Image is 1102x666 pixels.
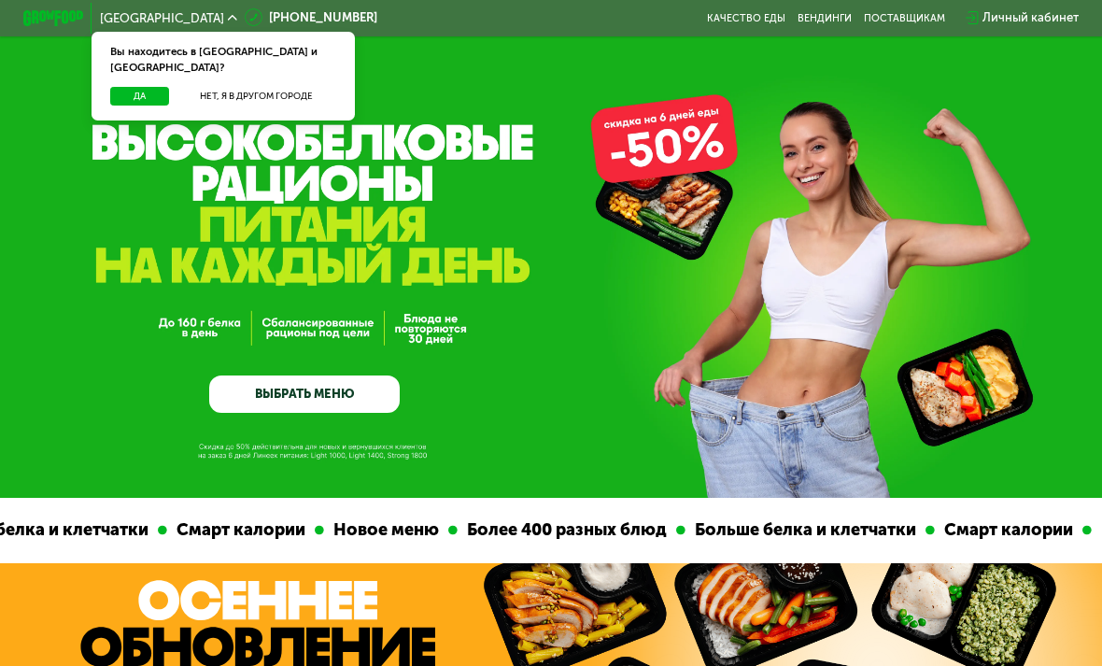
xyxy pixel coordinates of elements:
[167,517,315,544] div: Смарт калории
[324,517,448,544] div: Новое меню
[707,12,785,24] a: Качество еды
[245,8,377,27] a: [PHONE_NUMBER]
[209,376,400,414] a: ВЫБРАТЬ МЕНЮ
[798,12,852,24] a: Вендинги
[685,517,925,544] div: Больше белка и клетчатки
[92,32,355,87] div: Вы находитесь в [GEOGRAPHIC_DATA] и [GEOGRAPHIC_DATA]?
[100,12,224,24] span: [GEOGRAPHIC_DATA]
[864,12,945,24] div: поставщикам
[982,8,1079,27] div: Личный кабинет
[935,517,1082,544] div: Смарт калории
[110,87,169,106] button: Да
[458,517,676,544] div: Более 400 разных блюд
[176,87,337,106] button: Нет, я в другом городе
